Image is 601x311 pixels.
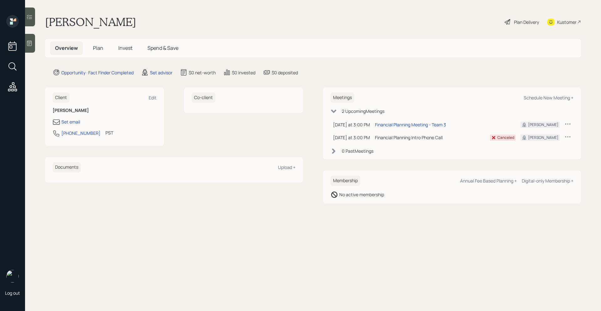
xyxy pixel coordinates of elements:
[497,135,514,140] div: Canceled
[61,69,134,76] div: Opportunity · Fact Finder Completed
[557,19,577,25] div: Kustomer
[192,92,215,103] h6: Co-client
[528,135,558,140] div: [PERSON_NAME]
[522,178,573,184] div: Digital-only Membership +
[232,69,255,76] div: $0 invested
[375,134,485,141] div: Financial Planning Intro Phone Call
[524,95,573,101] div: Schedule New Meeting +
[333,121,370,128] div: [DATE] at 3:00 PM
[147,45,178,51] span: Spend & Save
[118,45,132,51] span: Invest
[189,69,216,76] div: $0 net-worth
[278,164,295,170] div: Upload +
[61,119,80,125] div: Set email
[342,108,384,114] div: 2 Upcoming Meeting s
[150,69,172,76] div: Set advisor
[272,69,298,76] div: $0 deposited
[105,129,113,136] div: PST
[333,134,370,141] div: [DATE] at 3:00 PM
[331,92,354,103] h6: Meetings
[514,19,539,25] div: Plan Delivery
[45,15,136,29] h1: [PERSON_NAME]
[6,270,19,282] img: retirable_logo.png
[55,45,78,51] span: Overview
[53,92,69,103] h6: Client
[331,176,360,186] h6: Membership
[149,95,157,101] div: Edit
[528,122,558,128] div: [PERSON_NAME]
[53,108,157,113] h6: [PERSON_NAME]
[339,191,384,198] div: No active membership
[460,178,517,184] div: Annual Fee Based Planning +
[5,290,20,296] div: Log out
[53,162,81,172] h6: Documents
[93,45,103,51] span: Plan
[61,130,100,136] div: [PHONE_NUMBER]
[375,121,446,128] div: Financial Planning Meeting - Team 3
[342,148,373,154] div: 0 Past Meeting s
